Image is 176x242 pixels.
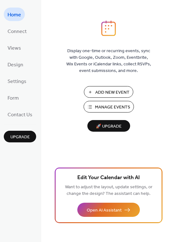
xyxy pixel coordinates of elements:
[95,104,130,111] span: Manage Events
[65,183,152,198] span: Want to adjust the layout, update settings, or change the design? The assistant can help.
[4,8,25,21] a: Home
[8,110,32,120] span: Contact Us
[84,86,133,98] button: Add New Event
[8,60,23,70] span: Design
[87,207,122,214] span: Open AI Assistant
[101,20,116,36] img: logo_icon.svg
[8,77,26,86] span: Settings
[8,43,21,53] span: Views
[4,74,30,88] a: Settings
[84,101,134,113] button: Manage Events
[95,89,129,96] span: Add New Event
[4,58,27,71] a: Design
[87,120,130,132] button: 🚀 Upgrade
[8,27,27,36] span: Connect
[4,24,30,38] a: Connect
[10,134,30,140] span: Upgrade
[4,107,36,121] a: Contact Us
[4,41,25,54] a: Views
[8,93,19,103] span: Form
[66,48,151,74] span: Display one-time or recurring events, sync with Google, Outlook, Zoom, Eventbrite, Wix Events or ...
[77,203,140,217] button: Open AI Assistant
[8,10,21,20] span: Home
[77,173,140,182] span: Edit Your Calendar with AI
[4,131,36,142] button: Upgrade
[4,91,23,104] a: Form
[91,122,126,131] span: 🚀 Upgrade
